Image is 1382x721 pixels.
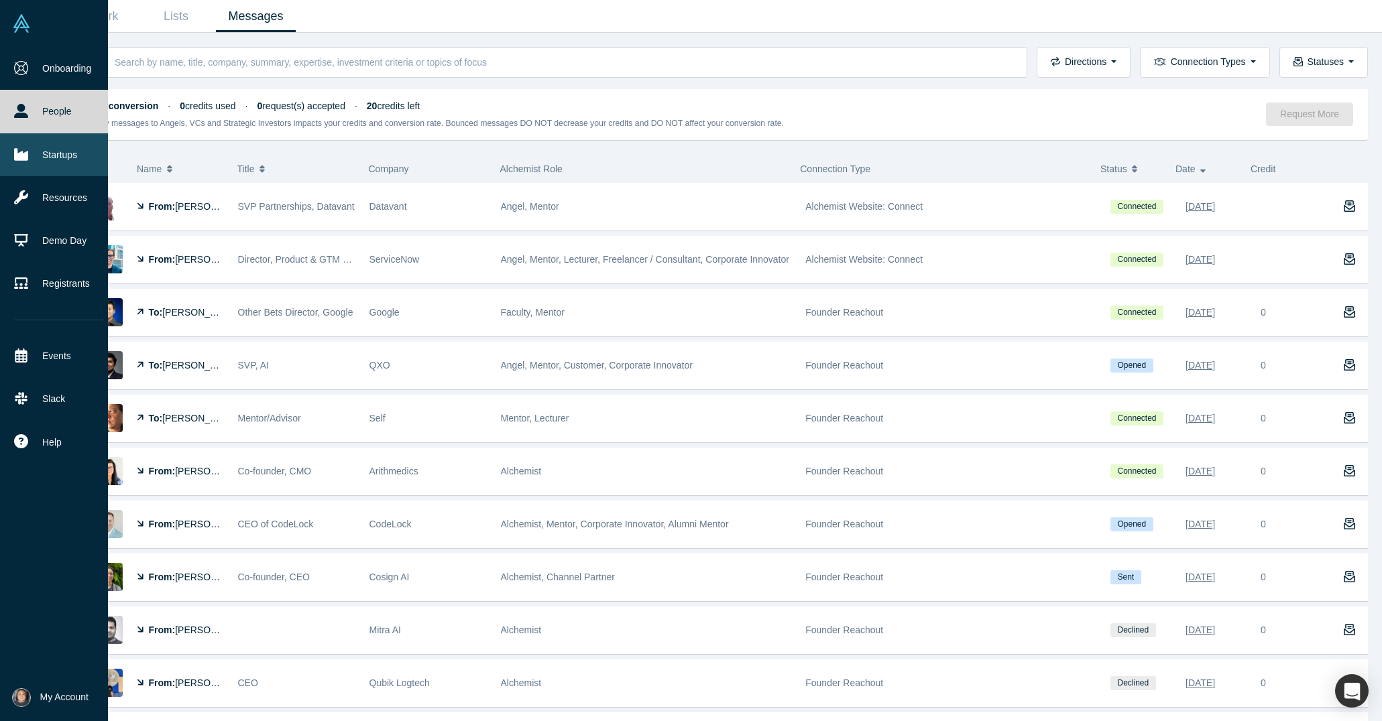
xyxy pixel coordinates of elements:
a: Lists [136,1,216,32]
img: Will Xie's Profile Image [95,563,123,591]
button: Status [1100,155,1161,183]
strong: From: [149,466,176,476]
img: Alchemist Vault Logo [12,14,31,33]
button: Connection Types [1140,47,1269,78]
span: Founder Reachout [805,360,883,371]
strong: N/A conversion [93,101,159,111]
input: Search by name, title, company, summary, expertise, investment criteria or topics of focus [113,46,1013,78]
span: Connected [1110,411,1163,425]
span: Connected [1110,306,1163,320]
div: [DATE] [1186,460,1215,483]
button: Title [237,155,355,183]
span: Declined [1110,676,1156,690]
div: 0 [1261,306,1266,320]
span: [PERSON_NAME] [175,572,252,582]
span: Alchemist [501,466,542,476]
span: SVP, AI [238,360,269,371]
span: Founder Reachout [805,625,883,635]
span: Connection Type [800,163,870,174]
strong: 20 [367,101,378,111]
span: Cosign AI [369,572,410,582]
span: [PERSON_NAME] [175,677,252,688]
div: [DATE] [1186,407,1215,430]
span: credits left [367,101,420,111]
span: CEO of CodeLock [238,519,314,529]
span: Founder Reachout [805,466,883,476]
div: 0 [1261,676,1266,690]
span: Mitra AI [369,625,401,635]
span: Date [1175,155,1196,183]
span: Founder Reachout [805,677,883,688]
span: Director, Product & GTM Strategy, ServiceNow [238,254,433,265]
span: · [355,101,357,111]
span: Opened [1110,517,1153,531]
span: Declined [1110,623,1156,637]
span: [PERSON_NAME] [175,466,252,476]
span: Co-founder, CEO [238,572,310,582]
img: Arjun Bhalla's Profile Image [95,245,123,273]
span: Alchemist, Mentor, Corporate Innovator, Alumni Mentor [501,519,729,529]
span: Mentor/Advisor [238,413,301,423]
span: credits used [180,101,235,111]
img: Trey Rawles's Profile Image [95,192,123,220]
div: [DATE] [1186,354,1215,377]
button: Directions [1037,47,1131,78]
button: Statuses [1279,47,1368,78]
span: SVP Partnerships, Datavant [238,201,355,212]
div: 0 [1261,570,1266,584]
img: Renumathy Dhanasekaran's Profile Image [95,457,123,485]
span: [PERSON_NAME] [175,254,252,265]
div: [DATE] [1186,301,1215,324]
span: My Account [40,690,89,704]
div: [DATE] [1186,566,1215,589]
span: Opened [1110,358,1153,373]
span: Sent [1110,570,1141,584]
span: Arithmedics [369,466,418,476]
img: Steven Kan's Profile Image [95,298,123,326]
span: · [168,101,170,111]
a: Messages [216,1,296,32]
div: [DATE] [1186,513,1215,536]
div: [DATE] [1186,671,1215,695]
button: Name [137,155,223,183]
span: ServiceNow [369,254,420,265]
span: Help [42,436,62,450]
span: Datavant [369,201,407,212]
span: Alchemist [501,625,542,635]
span: Alchemist [501,677,542,688]
span: Angel, Mentor, Customer, Corporate Innovator [501,360,693,371]
span: Alchemist Website: Connect [805,254,923,265]
span: Angel, Mentor, Lecturer, Freelancer / Consultant, Corporate Innovator [501,254,789,265]
div: 0 [1261,517,1266,531]
img: Matias Jalil's Profile Image [95,669,123,697]
span: Connected [1110,200,1163,214]
strong: From: [149,572,176,582]
span: Founder Reachout [805,307,883,318]
span: [PERSON_NAME] [175,625,252,635]
span: QXO [369,360,390,371]
strong: From: [149,625,176,635]
span: Co-founder, CMO [238,466,312,476]
span: Self [369,413,386,423]
div: 0 [1261,411,1266,425]
img: Subramanian Iyer's Profile Image [95,351,123,379]
span: Title [237,155,255,183]
span: CodeLock [369,519,412,529]
img: Jason Hwang's Account [12,688,31,707]
span: [PERSON_NAME] [175,201,252,212]
span: [PERSON_NAME] [175,519,252,529]
span: [PERSON_NAME] [162,360,239,371]
small: Only messages to Angels, VCs and Strategic Investors impacts your credits and conversion rate. Bo... [93,119,785,128]
span: [PERSON_NAME] [162,307,239,318]
strong: To: [149,307,163,318]
span: [PERSON_NAME] [162,413,239,423]
span: Alchemist Role [500,163,563,174]
img: Arvind Nagaraj's Profile Image [95,616,123,644]
span: Founder Reachout [805,572,883,582]
strong: From: [149,201,176,212]
span: Google [369,307,400,318]
span: Connected [1110,253,1163,267]
div: [DATE] [1186,195,1215,218]
span: · [245,101,248,111]
span: Mentor, Lecturer [501,413,569,423]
